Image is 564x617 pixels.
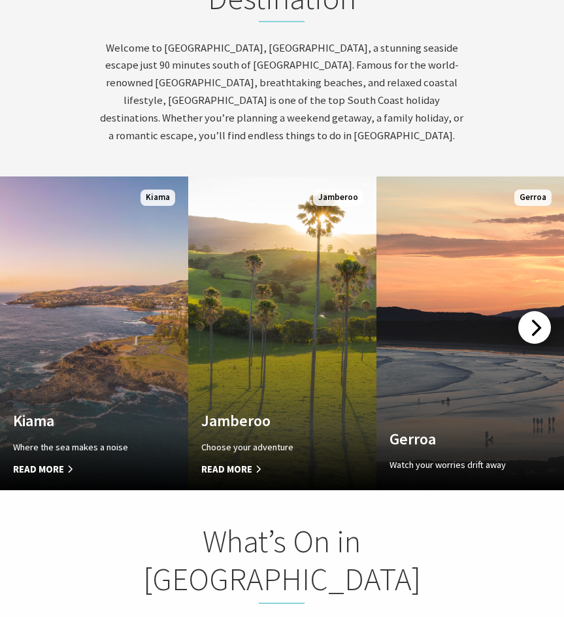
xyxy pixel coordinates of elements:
[201,412,335,431] h4: Jamberoo
[13,412,147,431] h4: Kiama
[390,430,523,449] h4: Gerroa
[141,190,175,206] span: Kiama
[201,461,335,477] span: Read More
[313,190,363,206] span: Jamberoo
[99,40,465,145] p: Welcome to [GEOGRAPHIC_DATA], [GEOGRAPHIC_DATA], a stunning seaside escape just 90 minutes south ...
[188,176,376,490] a: Custom Image Used Jamberoo Choose your adventure Read More Jamberoo
[514,190,552,206] span: Gerroa
[13,440,147,455] p: Where the sea makes a noise
[201,440,335,455] p: Choose your adventure
[13,461,147,477] span: Read More
[99,522,465,604] h2: What’s On in [GEOGRAPHIC_DATA]
[390,458,523,473] p: Watch your worries drift away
